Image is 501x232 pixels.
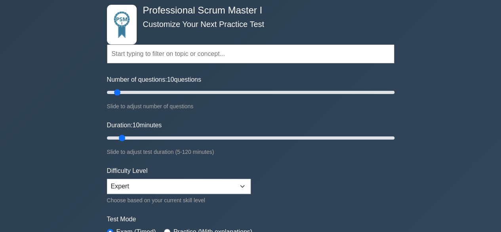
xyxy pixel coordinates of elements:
[107,215,394,224] label: Test Mode
[107,121,162,130] label: Duration: minutes
[132,122,139,128] span: 10
[107,75,201,84] label: Number of questions: questions
[107,44,394,63] input: Start typing to filter on topic or concept...
[107,196,251,205] div: Choose based on your current skill level
[107,166,148,176] label: Difficulty Level
[107,102,394,111] div: Slide to adjust number of questions
[140,5,356,16] h4: Professional Scrum Master I
[107,147,394,157] div: Slide to adjust test duration (5-120 minutes)
[167,76,174,83] span: 10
